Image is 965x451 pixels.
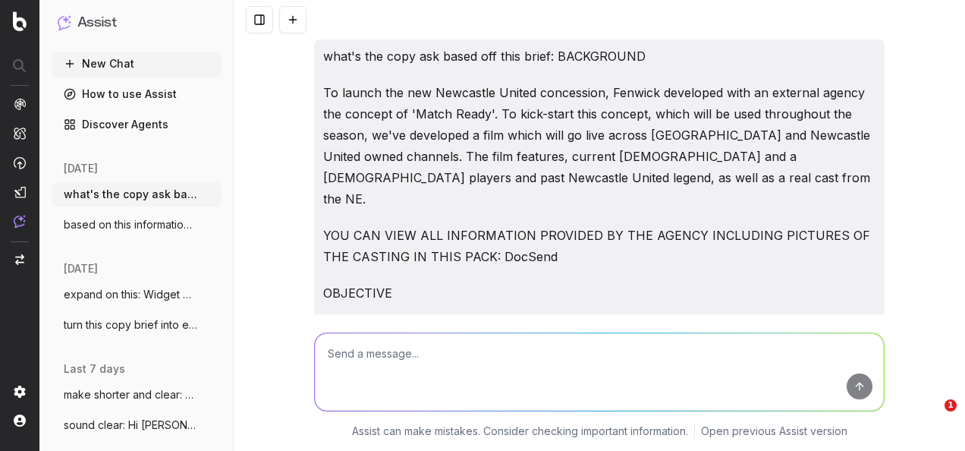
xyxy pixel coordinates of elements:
[13,11,27,31] img: Botify logo
[323,225,875,267] p: YOU CAN VIEW ALL INFORMATION PROVIDED BY THE AGENCY INCLUDING PICTURES OF THE CASTING IN THIS PAC...
[64,287,197,302] span: expand on this: Widget Description: Cele
[64,418,197,433] span: sound clear: Hi [PERSON_NAME], I hope you're well.
[14,386,26,398] img: Setting
[14,127,26,140] img: Intelligence
[913,399,950,436] iframe: Intercom live chat
[323,82,875,210] p: To launch the new Newcastle United concession, Fenwick developed with an external agency the conc...
[64,161,98,176] span: [DATE]
[64,387,197,402] span: make shorter and clear: Online only, sho
[14,415,26,427] img: My account
[52,182,222,207] button: what's the copy ask based off this brief
[77,12,117,33] h1: Assist
[52,383,222,407] button: make shorter and clear: Online only, sho
[323,282,875,304] p: OBJECTIVE
[52,213,222,237] button: based on this information: BACKGROUND T
[58,12,215,33] button: Assist
[945,399,957,412] span: 1
[14,98,26,110] img: Analytics
[64,317,197,333] span: turn this copy brief into event copy: In
[64,217,197,232] span: based on this information: BACKGROUND T
[14,215,26,228] img: Assist
[64,361,125,377] span: last 7 days
[64,187,197,202] span: what's the copy ask based off this brief
[323,46,875,67] p: what's the copy ask based off this brief: BACKGROUND
[15,254,24,265] img: Switch project
[52,52,222,76] button: New Chat
[52,313,222,337] button: turn this copy brief into event copy: In
[52,282,222,307] button: expand on this: Widget Description: Cele
[64,261,98,276] span: [DATE]
[14,156,26,169] img: Activation
[352,424,688,439] p: Assist can make mistakes. Consider checking important information.
[52,82,222,106] a: How to use Assist
[701,424,847,439] a: Open previous Assist version
[52,413,222,437] button: sound clear: Hi [PERSON_NAME], I hope you're well.
[58,15,71,30] img: Assist
[14,186,26,198] img: Studio
[52,112,222,137] a: Discover Agents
